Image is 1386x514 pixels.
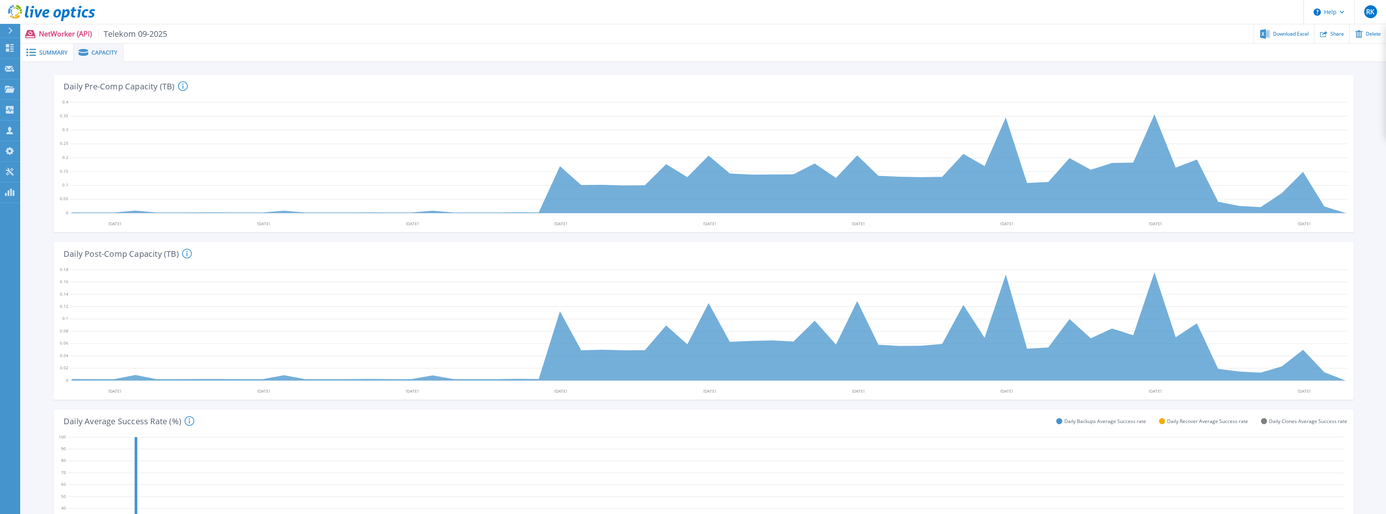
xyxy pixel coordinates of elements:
[108,388,121,394] text: [DATE]
[257,221,270,226] text: [DATE]
[60,340,68,346] text: 0.06
[852,388,864,394] text: [DATE]
[91,50,117,55] span: Capacity
[61,481,66,487] text: 60
[61,470,66,475] text: 70
[64,416,194,426] h4: Daily Average Success Rate (%)
[39,29,168,38] p: NetWorker (API)
[703,221,716,226] text: [DATE]
[60,328,68,334] text: 0.08
[554,221,567,226] text: [DATE]
[1149,221,1161,226] text: [DATE]
[1149,388,1161,394] text: [DATE]
[59,434,66,440] text: 100
[60,365,68,370] text: 0.02
[60,196,68,201] text: 0.05
[62,154,68,160] text: 0.2
[406,388,418,394] text: [DATE]
[1298,388,1310,394] text: [DATE]
[60,303,68,309] text: 0.12
[39,50,68,55] span: Summary
[108,221,121,226] text: [DATE]
[1366,32,1381,36] span: Delete
[62,99,68,105] text: 0.4
[62,182,68,188] text: 0.1
[60,291,68,297] text: 0.14
[64,249,192,258] h4: Daily Post-Comp Capacity (TB)
[60,267,68,272] text: 0.18
[1273,32,1309,36] span: Download Excel
[703,388,716,394] text: [DATE]
[1167,418,1248,424] span: Daily Recover Average Success rate
[257,388,270,394] text: [DATE]
[62,315,68,321] text: 0.1
[1000,388,1013,394] text: [DATE]
[66,377,68,383] text: 0
[554,388,567,394] text: [DATE]
[62,127,68,132] text: 0.3
[1298,221,1310,226] text: [DATE]
[60,113,68,118] text: 0.35
[60,279,68,284] text: 0.16
[1366,8,1374,15] span: RK
[1000,221,1013,226] text: [DATE]
[61,446,66,451] text: 90
[66,210,68,216] text: 0
[61,505,66,511] text: 40
[98,29,168,38] span: Telekom 09-2025
[406,221,418,226] text: [DATE]
[61,493,66,499] text: 50
[60,168,68,174] text: 0.15
[1064,418,1146,424] span: Daily Backups Average Success rate
[1331,32,1344,36] span: Share
[1269,418,1347,424] span: Daily Clones Average Success rate
[64,81,188,91] h4: Daily Pre-Comp Capacity (TB)
[60,140,68,146] text: 0.25
[61,457,66,463] text: 80
[852,221,864,226] text: [DATE]
[60,353,68,358] text: 0.04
